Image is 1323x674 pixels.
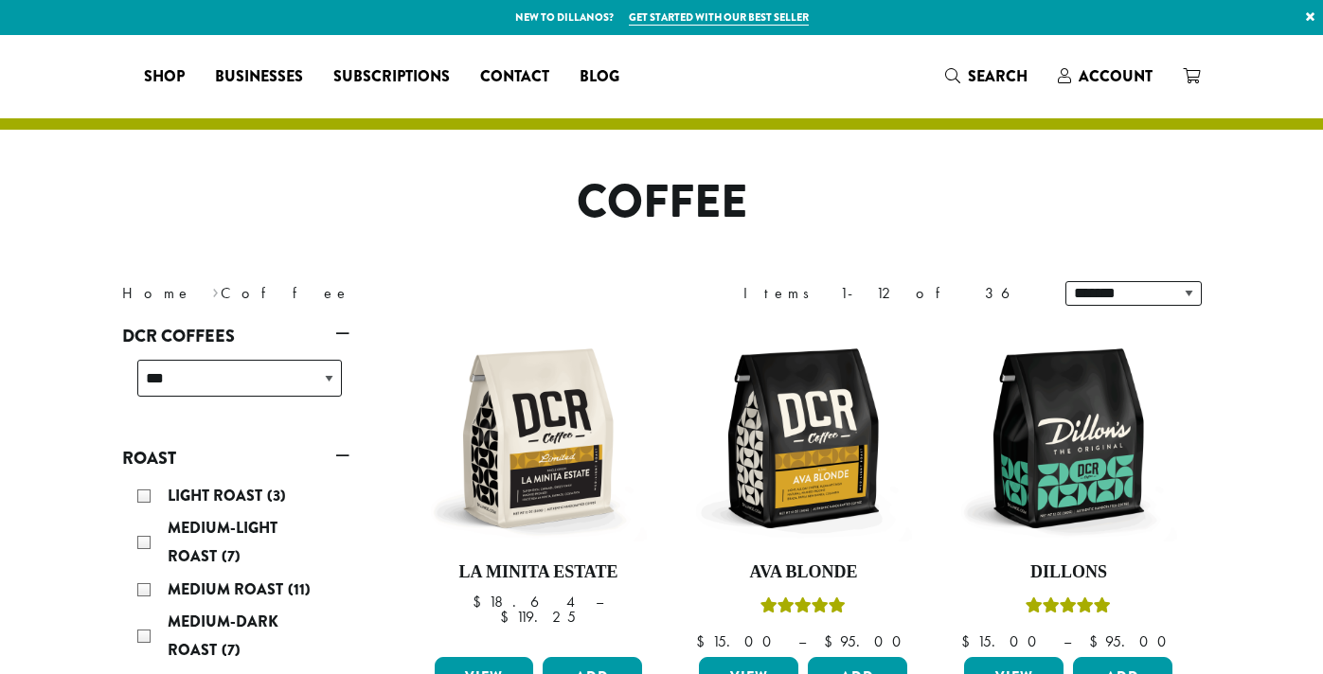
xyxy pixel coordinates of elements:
h4: La Minita Estate [430,562,648,583]
img: DCR-12oz-Dillons-Stock-scaled.png [959,329,1177,547]
span: $ [696,631,712,651]
span: – [798,631,806,651]
span: Medium-Dark Roast [168,611,278,661]
span: $ [500,607,516,627]
bdi: 119.25 [500,607,576,627]
span: Shop [144,65,185,89]
h1: Coffee [108,175,1216,230]
span: (3) [267,485,286,506]
span: Search [968,65,1028,87]
span: $ [1089,631,1105,651]
div: Rated 5.00 out of 5 [1026,594,1111,623]
h4: Ava Blonde [694,562,912,583]
img: DCR-12oz-La-Minita-Estate-Stock-scaled.png [429,329,647,547]
bdi: 95.00 [824,631,910,651]
div: Rated 5.00 out of 5 [760,594,846,623]
div: DCR Coffees [122,352,349,419]
a: La Minita Estate [430,329,648,649]
span: – [1064,631,1071,651]
span: Medium-Light Roast [168,517,277,567]
span: (7) [222,545,241,567]
span: – [596,592,603,612]
bdi: 18.64 [473,592,578,612]
a: Search [930,61,1043,92]
bdi: 95.00 [1089,631,1175,651]
span: › [212,275,219,305]
a: Ava BlondeRated 5.00 out of 5 [694,329,912,649]
div: Items 1-12 of 36 [743,282,1037,305]
span: Blog [580,65,619,89]
bdi: 15.00 [696,631,780,651]
span: $ [961,631,977,651]
span: Account [1079,65,1153,87]
a: DCR Coffees [122,320,349,352]
span: Contact [480,65,549,89]
img: DCR-12oz-Ava-Blonde-Stock-scaled.png [694,329,912,547]
span: (11) [288,578,311,600]
span: $ [824,631,840,651]
a: Roast [122,442,349,474]
span: (7) [222,639,241,661]
a: Shop [129,62,200,92]
h4: Dillons [959,562,1177,583]
span: Subscriptions [333,65,450,89]
span: $ [473,592,489,612]
a: Get started with our best seller [629,9,809,26]
span: Medium Roast [168,578,288,600]
bdi: 15.00 [961,631,1046,651]
a: DillonsRated 5.00 out of 5 [959,329,1177,649]
a: Home [122,283,192,303]
span: Businesses [215,65,303,89]
span: Light Roast [168,485,267,506]
nav: Breadcrumb [122,282,634,305]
